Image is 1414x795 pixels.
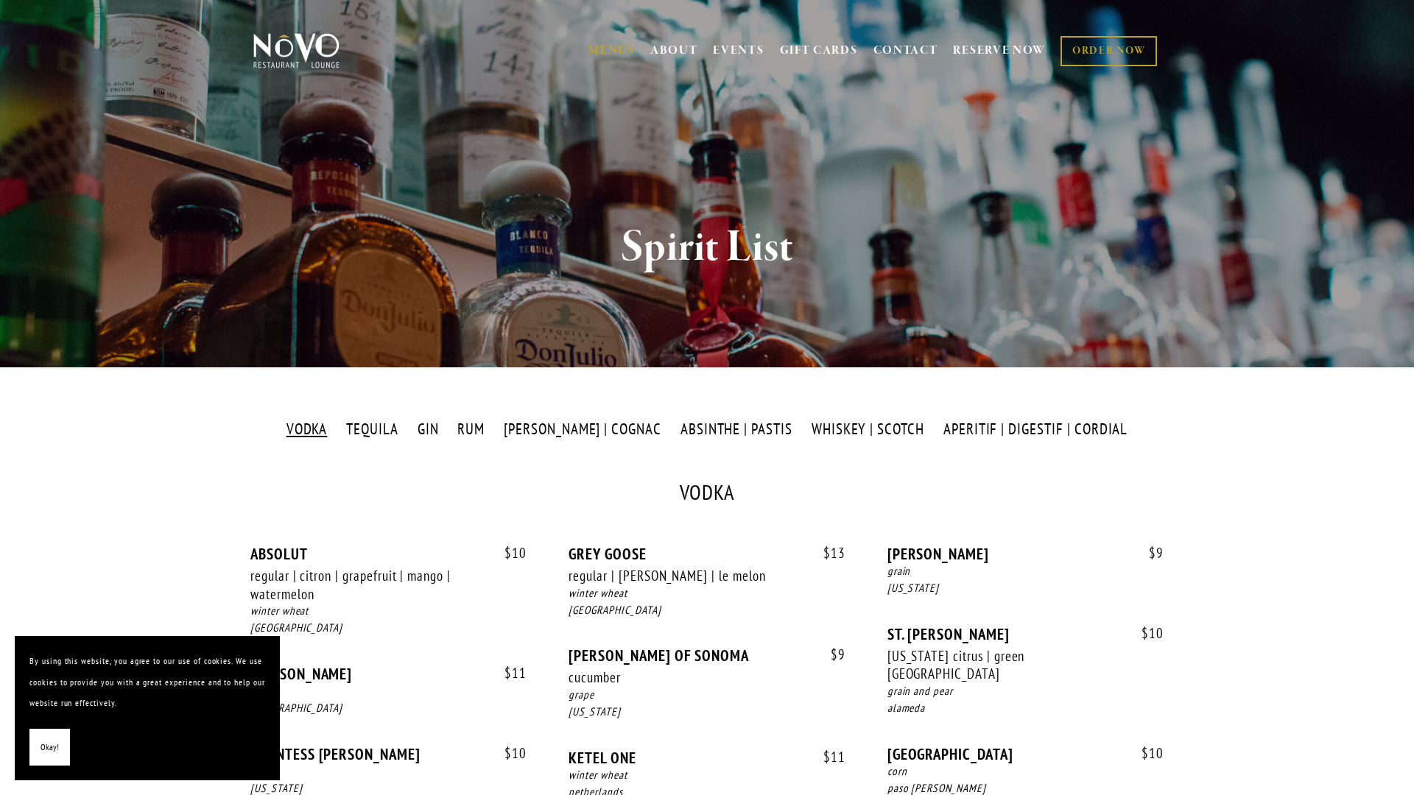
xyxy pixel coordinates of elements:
[1134,545,1164,562] span: 9
[887,647,1122,683] div: [US_STATE] citrus | green [GEOGRAPHIC_DATA]
[250,603,527,620] div: winter wheat
[887,763,1164,780] div: corn
[569,585,845,602] div: winter wheat
[569,704,845,721] div: [US_STATE]
[490,545,527,562] span: 10
[588,43,635,58] a: MENUS
[490,665,527,682] span: 11
[935,419,1135,440] label: APERITIF | DIGESTIF | CORDIAL
[887,563,1164,580] div: grain
[250,763,527,780] div: potato
[569,668,803,687] div: cucumber
[672,419,800,440] label: ABSINTHE | PASTIS
[953,37,1046,65] a: RESERVE NOW
[278,224,1136,272] h1: Spirit List
[250,567,485,603] div: regular | citron | grapefruit | mango | watermelon
[569,687,845,704] div: grape
[816,646,845,663] span: 9
[569,749,845,767] div: KETEL ONE
[1142,624,1149,642] span: $
[831,646,838,663] span: $
[250,620,527,637] div: [GEOGRAPHIC_DATA]
[780,37,858,65] a: GIFT CARDS
[278,419,335,440] label: VODKA
[887,745,1164,763] div: [GEOGRAPHIC_DATA]
[569,567,803,585] div: regular | [PERSON_NAME] | le melon
[504,664,512,682] span: $
[1127,625,1164,642] span: 10
[569,545,845,563] div: GREY GOOSE
[29,651,265,714] p: By using this website, you agree to our use of cookies. We use cookies to provide you with a grea...
[250,545,527,563] div: ABSOLUT
[490,745,527,762] span: 10
[41,737,59,758] span: Okay!
[250,700,527,717] div: [GEOGRAPHIC_DATA]
[250,482,1164,504] div: VODKA
[15,636,280,780] section: Cookie banner
[496,419,669,440] label: [PERSON_NAME] | COGNAC
[887,700,1164,717] div: alameda
[823,544,831,562] span: $
[339,419,407,440] label: TEQUILA
[809,545,845,562] span: 13
[823,748,831,766] span: $
[504,544,512,562] span: $
[1127,745,1164,762] span: 10
[713,43,764,58] a: EVENTS
[1060,36,1157,66] a: ORDER NOW
[873,37,938,65] a: CONTACT
[569,646,845,665] div: [PERSON_NAME] OF SONOMA
[887,683,1164,700] div: grain and pear
[29,729,70,766] button: Okay!
[569,602,845,619] div: [GEOGRAPHIC_DATA]
[250,683,527,700] div: potato
[1142,744,1149,762] span: $
[1149,544,1156,562] span: $
[887,625,1164,643] div: ST. [PERSON_NAME]
[809,749,845,766] span: 11
[887,580,1164,597] div: [US_STATE]
[250,32,342,69] img: Novo Restaurant &amp; Lounge
[250,665,527,683] div: [PERSON_NAME]
[569,767,845,784] div: winter wheat
[803,419,932,440] label: WHISKEY | SCOTCH
[887,545,1164,563] div: [PERSON_NAME]
[250,745,527,763] div: COUNTESS [PERSON_NAME]
[504,744,512,762] span: $
[650,43,698,58] a: ABOUT
[409,419,446,440] label: GIN
[450,419,493,440] label: RUM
